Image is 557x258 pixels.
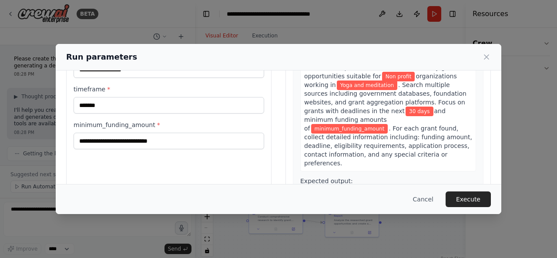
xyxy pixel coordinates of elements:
label: timeframe [74,85,264,94]
label: minimum_funding_amount [74,121,264,129]
span: Variable: field_of_interest [337,80,397,90]
span: Variable: organization_type [382,72,415,81]
span: Expected output: [300,178,353,184]
span: Conduct comprehensive research to identify grant opportunities suitable for [304,64,458,80]
span: Variable: timeframe [406,107,433,116]
span: . Search multiple sources including government databases, foundation websites, and grant aggregat... [304,81,466,114]
span: and minimum funding amounts of [304,107,446,132]
button: Cancel [406,191,440,207]
span: Variable: minimum_funding_amount [311,124,388,134]
span: organizations working in [304,73,457,88]
button: Execute [446,191,491,207]
h2: Run parameters [66,51,137,63]
span: . For each grant found, collect detailed information including: funding amount, deadline, eligibi... [304,125,472,167]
